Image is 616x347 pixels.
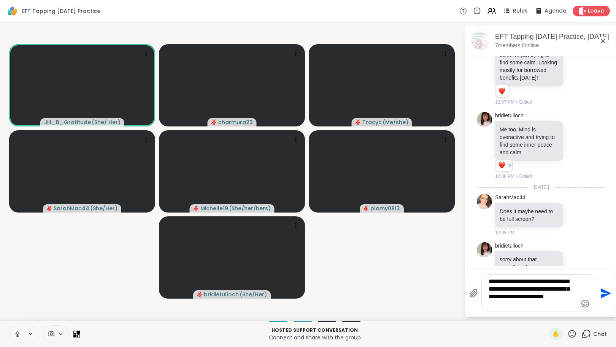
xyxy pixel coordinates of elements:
[211,120,217,125] span: audio-muted
[22,7,100,15] span: EFT Tapping [DATE] Practice
[516,173,518,180] span: •
[552,329,560,339] span: ✋
[477,242,492,257] img: https://sharewell-space-live.sfo3.digitaloceanspaces.com/user-generated/f4be022b-9d23-4718-9520-a...
[500,126,559,156] p: Me too. Mind is overactive and trying to find some inner peace and calm
[596,285,613,302] button: Send
[495,32,611,42] div: EFT Tapping [DATE] Practice, [DATE]
[495,242,524,250] a: bridietulloch
[477,112,492,127] img: https://sharewell-space-live.sfo3.digitaloceanspaces.com/user-generated/f4be022b-9d23-4718-9520-a...
[495,85,509,97] div: Reaction list
[495,112,524,120] a: bridietulloch
[204,291,239,298] span: bridietulloch
[471,32,489,50] img: EFT Tapping Sunday Practice, Oct 12
[495,173,514,180] span: 12:08 PM
[44,118,91,126] span: Jill_B_Gratitude
[500,256,559,271] p: sorry about that everything froze
[229,205,271,212] span: ( She/her/hers )
[383,118,408,126] span: ( Me/she )
[489,278,577,309] textarea: Type your message
[92,118,121,126] span: ( She/ Her )
[498,163,506,169] button: Reactions: love
[581,299,590,308] button: Emoji picker
[194,206,199,211] span: audio-muted
[364,206,369,211] span: audio-muted
[495,160,509,172] div: Reaction list
[519,99,532,106] span: Edited
[477,194,492,209] img: https://sharewell-space-live.sfo3.digitaloceanspaces.com/user-generated/22decd3f-d009-40bb-83eb-6...
[528,183,554,191] span: [DATE]
[197,292,202,297] span: audio-muted
[6,5,19,18] img: ShareWell Logomark
[356,120,361,125] span: audio-muted
[362,118,382,126] span: Tracyc
[498,88,506,94] button: Reactions: love
[47,206,52,211] span: audio-muted
[240,291,267,298] span: ( She/Her )
[593,330,607,338] span: Chat
[85,334,545,341] p: Connect and share with the group
[495,42,539,50] p: 7 members, 6 online
[513,7,528,15] span: Rules
[495,99,514,106] span: 12:07 PM
[495,194,525,201] a: SarahMac44
[85,327,545,334] p: Hosted support conversation
[370,205,400,212] span: plamy0813
[90,205,117,212] span: ( She/Her )
[500,208,559,223] p: Does it maybe need to be full screen?
[516,99,518,106] span: •
[509,162,512,169] span: 2
[495,229,514,236] span: 12:08 PM
[218,118,253,126] span: charmura23
[200,205,228,212] span: Michelle19
[519,173,532,180] span: Edited
[54,205,89,212] span: SarahMac44
[588,7,604,15] span: Leave
[545,7,567,15] span: Agenda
